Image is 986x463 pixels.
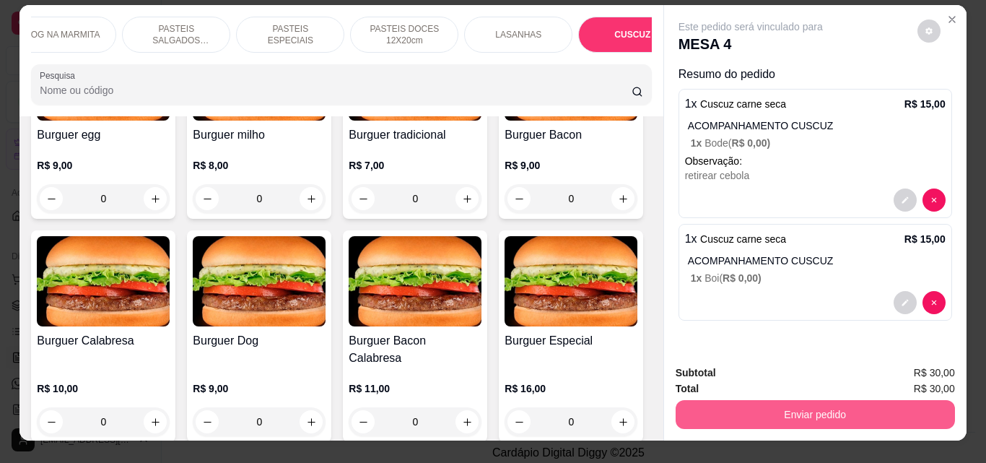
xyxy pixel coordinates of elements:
[349,126,481,144] h4: Burguer tradicional
[914,381,955,397] span: R$ 30,00
[676,367,716,378] strong: Subtotal
[37,126,170,144] h4: Burguer egg
[455,410,479,433] button: increase-product-quantity
[37,381,170,396] p: R$ 10,00
[685,168,946,183] div: retirear cebola
[691,272,704,284] span: 1 x
[922,291,946,314] button: decrease-product-quantity
[505,236,637,326] img: product-image
[723,272,762,284] span: R$ 0,00 )
[922,189,946,212] button: decrease-product-quantity
[300,187,323,210] button: increase-product-quantity
[685,95,786,113] p: 1 x
[505,381,637,396] p: R$ 16,00
[679,34,823,54] p: MESA 4
[507,410,531,433] button: decrease-product-quantity
[193,126,326,144] h4: Burguer milho
[349,236,481,326] img: product-image
[37,158,170,173] p: R$ 9,00
[349,332,481,367] h4: Burguer Bacon Calabresa
[193,158,326,173] p: R$ 8,00
[688,254,946,268] p: ACOMPANHAMENTO CUSCUZ
[732,137,771,149] span: R$ 0,00 )
[455,187,479,210] button: increase-product-quantity
[904,232,946,246] p: R$ 15,00
[37,236,170,326] img: product-image
[40,410,63,433] button: decrease-product-quantity
[248,23,332,46] p: PASTEIS ESPECIAIS
[40,83,632,98] input: Pesquisa
[25,29,100,40] p: DOG NA MARMITA
[495,29,541,40] p: LASANHAS
[685,154,946,168] p: Observação:
[349,158,481,173] p: R$ 7,00
[144,410,167,433] button: increase-product-quantity
[917,20,941,43] button: decrease-product-quantity
[700,98,786,110] span: Cuscuz carne seca
[196,410,219,433] button: decrease-product-quantity
[352,187,375,210] button: decrease-product-quantity
[362,23,446,46] p: PASTEIS DOCES 12X20cm
[685,230,786,248] p: 1 x
[505,126,637,144] h4: Burguer Bacon
[914,365,955,381] span: R$ 30,00
[700,233,786,245] span: Cuscuz carne seca
[894,189,917,212] button: decrease-product-quantity
[614,29,650,40] p: CUSCUZ
[691,271,946,285] p: Boi (
[505,332,637,350] h4: Burguer Especial
[894,291,917,314] button: decrease-product-quantity
[193,332,326,350] h4: Burguer Dog
[676,400,955,429] button: Enviar pedido
[134,23,218,46] p: PASTEIS SALGADOS 12X20cm
[40,187,63,210] button: decrease-product-quantity
[941,8,964,31] button: Close
[40,69,80,82] label: Pesquisa
[505,158,637,173] p: R$ 9,00
[679,66,952,83] p: Resumo do pedido
[196,187,219,210] button: decrease-product-quantity
[611,410,634,433] button: increase-product-quantity
[349,381,481,396] p: R$ 11,00
[144,187,167,210] button: increase-product-quantity
[679,20,823,34] p: Este pedido será vinculado para
[691,137,704,149] span: 1 x
[611,187,634,210] button: increase-product-quantity
[352,410,375,433] button: decrease-product-quantity
[688,118,946,133] p: ACOMPANHAMENTO CUSCUZ
[300,410,323,433] button: increase-product-quantity
[37,332,170,350] h4: Burguer Calabresa
[691,136,946,150] p: Bode (
[507,187,531,210] button: decrease-product-quantity
[193,381,326,396] p: R$ 9,00
[193,236,326,326] img: product-image
[904,97,946,111] p: R$ 15,00
[676,383,699,394] strong: Total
